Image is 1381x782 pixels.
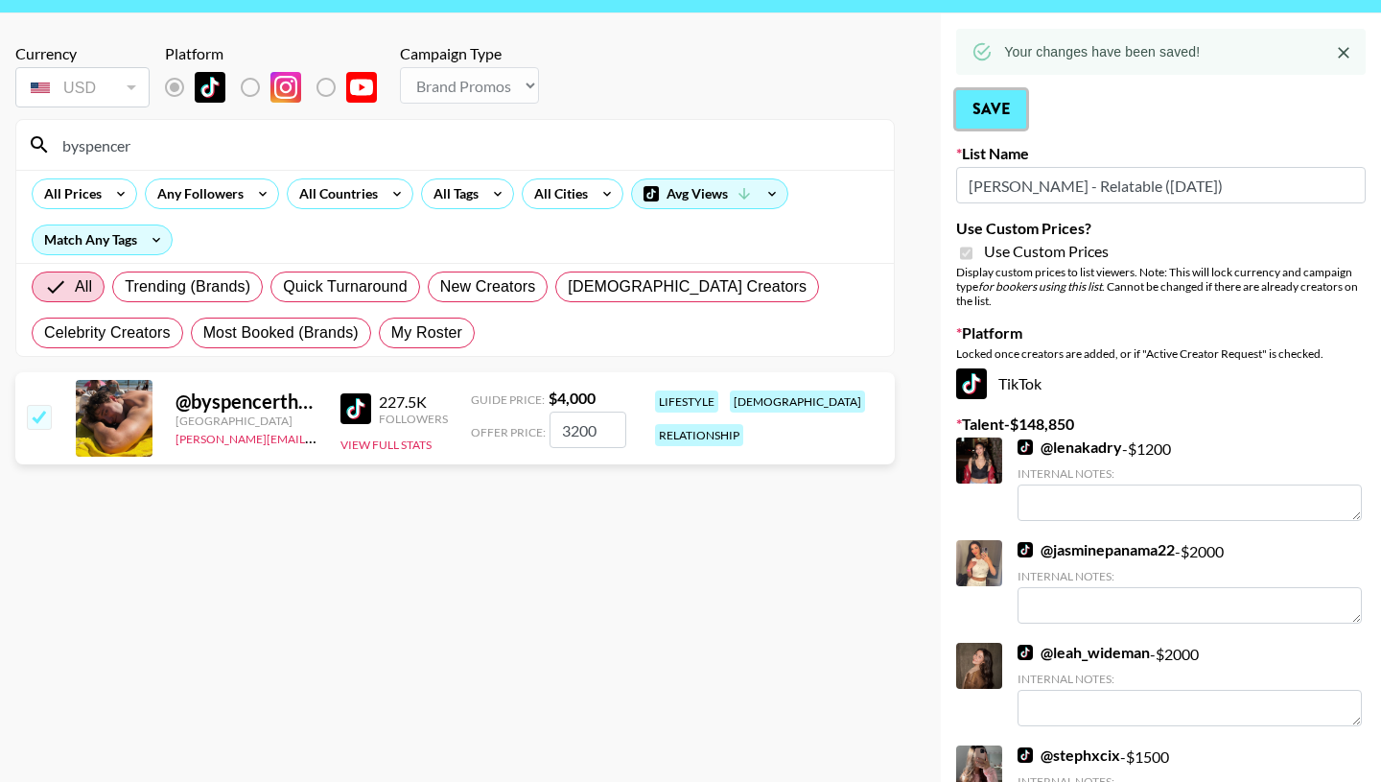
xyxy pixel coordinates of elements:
[75,275,92,298] span: All
[1018,542,1033,557] img: TikTok
[440,275,536,298] span: New Creators
[146,179,247,208] div: Any Followers
[1018,540,1362,624] div: - $ 2000
[51,130,882,160] input: Search by User Name
[984,242,1109,261] span: Use Custom Prices
[176,390,317,414] div: @ byspencerthomas
[1329,38,1358,67] button: Close
[1018,746,1120,765] a: @stephxcix
[379,412,448,426] div: Followers
[15,63,150,111] div: Currency is locked to USD
[956,90,1026,129] button: Save
[165,67,392,107] div: List locked to TikTok.
[956,346,1366,361] div: Locked once creators are added, or if "Active Creator Request" is checked.
[15,44,150,63] div: Currency
[340,393,371,424] img: TikTok
[19,71,146,105] div: USD
[270,72,301,103] img: Instagram
[422,179,482,208] div: All Tags
[176,414,317,428] div: [GEOGRAPHIC_DATA]
[288,179,382,208] div: All Countries
[978,279,1102,294] em: for bookers using this list
[550,412,626,448] input: 4,000
[283,275,408,298] span: Quick Turnaround
[400,44,539,63] div: Campaign Type
[340,438,432,452] button: View Full Stats
[1018,439,1033,455] img: TikTok
[632,179,787,208] div: Avg Views
[471,425,546,439] span: Offer Price:
[33,179,105,208] div: All Prices
[1018,569,1362,583] div: Internal Notes:
[165,44,392,63] div: Platform
[471,392,545,407] span: Guide Price:
[1018,645,1033,660] img: TikTok
[1018,438,1362,521] div: - $ 1200
[1018,747,1033,763] img: TikTok
[956,265,1366,308] div: Display custom prices to list viewers. Note: This will lock currency and campaign type . Cannot b...
[956,368,987,399] img: TikTok
[549,389,596,407] strong: $ 4,000
[730,391,865,413] div: [DEMOGRAPHIC_DATA]
[956,323,1366,343] label: Platform
[1018,643,1150,662] a: @leah_wideman
[1018,540,1175,559] a: @jasminepanama22
[956,415,1366,434] label: Talent - $ 148,850
[1018,466,1362,481] div: Internal Notes:
[203,321,359,344] span: Most Booked (Brands)
[1018,672,1362,686] div: Internal Notes:
[655,391,718,413] div: lifestyle
[195,72,225,103] img: TikTok
[176,428,550,446] a: [PERSON_NAME][EMAIL_ADDRESS][PERSON_NAME][DOMAIN_NAME]
[1018,643,1362,726] div: - $ 2000
[523,179,592,208] div: All Cities
[1004,35,1200,69] div: Your changes have been saved!
[33,225,172,254] div: Match Any Tags
[956,219,1366,238] label: Use Custom Prices?
[956,368,1366,399] div: TikTok
[655,424,743,446] div: relationship
[956,144,1366,163] label: List Name
[568,275,807,298] span: [DEMOGRAPHIC_DATA] Creators
[1018,438,1122,457] a: @lenakadry
[44,321,171,344] span: Celebrity Creators
[379,392,448,412] div: 227.5K
[346,72,377,103] img: YouTube
[125,275,250,298] span: Trending (Brands)
[391,321,462,344] span: My Roster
